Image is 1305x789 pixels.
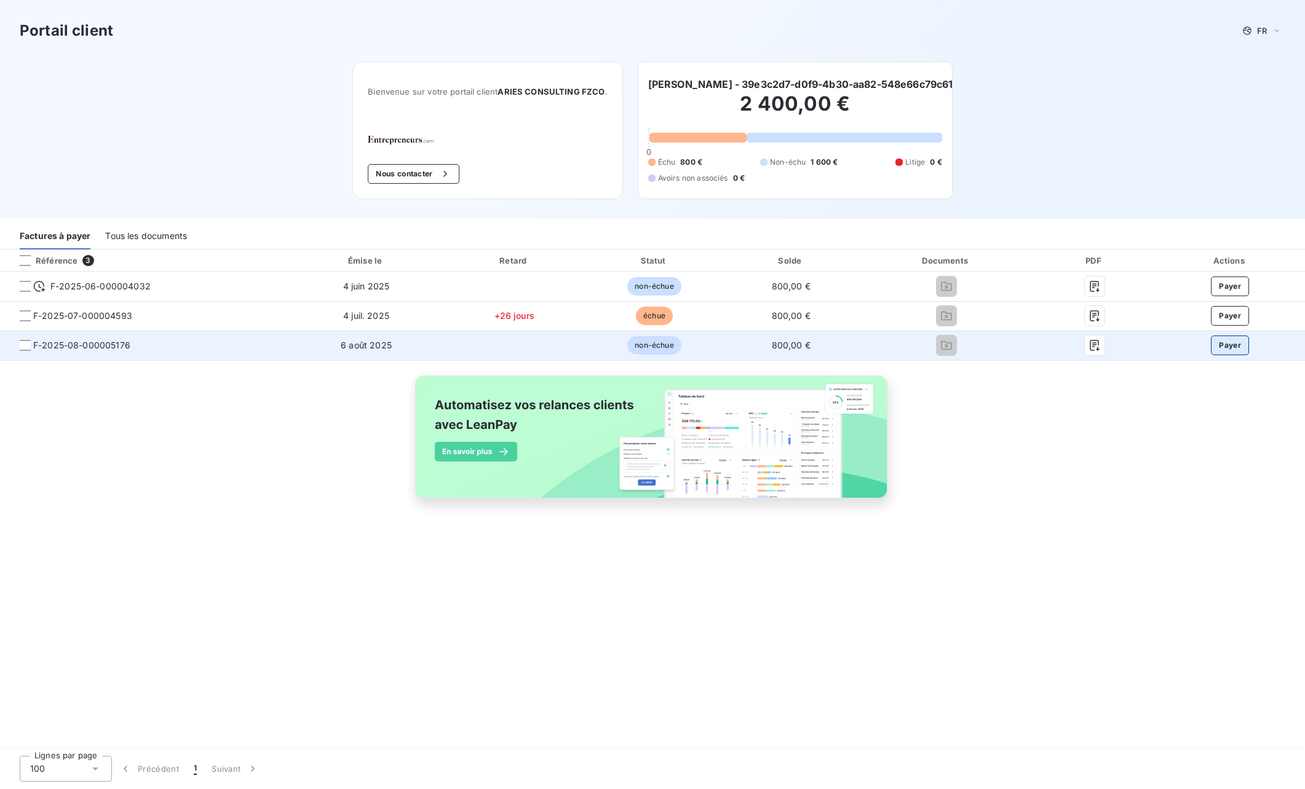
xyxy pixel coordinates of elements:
[368,164,459,184] button: Nous contacter
[1036,254,1152,267] div: PDF
[646,147,651,157] span: 0
[343,281,390,291] span: 4 juin 2025
[30,763,45,775] span: 100
[82,255,93,266] span: 3
[105,224,187,249] div: Tous les documents
[587,254,721,267] div: Statut
[627,277,681,296] span: non-échue
[772,340,811,350] span: 800,00 €
[112,756,186,782] button: Précédent
[343,310,389,321] span: 4 juil. 2025
[194,763,197,775] span: 1
[680,157,702,168] span: 800 €
[770,157,806,168] span: Non-échu
[627,336,681,355] span: non-échue
[33,310,132,322] span: F-2025-07-000004593
[726,254,856,267] div: Solde
[648,92,942,128] h2: 2 400,00 €
[1257,26,1267,36] span: FR
[368,136,446,144] img: Company logo
[1211,336,1249,355] button: Payer
[811,157,838,168] span: 1 600 €
[658,173,728,184] span: Avoirs non associés
[648,77,953,92] h6: [PERSON_NAME] - 39e3c2d7-d0f9-4b30-aa82-548e66c79c61
[20,20,113,42] h3: Portail client
[733,173,745,184] span: 0 €
[20,224,90,249] div: Factures à payer
[861,254,1031,267] div: Documents
[204,756,266,782] button: Suivant
[772,281,811,291] span: 800,00 €
[446,254,583,267] div: Retard
[658,157,676,168] span: Échu
[905,157,925,168] span: Litige
[498,87,605,96] span: ARIES CONSULTING FZCO
[494,310,534,321] span: +26 jours
[1211,306,1249,326] button: Payer
[186,756,204,782] button: 1
[1211,277,1249,296] button: Payer
[341,340,392,350] span: 6 août 2025
[33,339,130,351] span: F-2025-08-000005176
[10,255,77,266] div: Référence
[636,307,673,325] span: échue
[292,254,441,267] div: Émise le
[930,157,942,168] span: 0 €
[50,280,151,292] span: F-2025-06-000004032
[772,310,811,321] span: 800,00 €
[1158,254,1303,267] div: Actions
[368,87,607,96] span: Bienvenue sur votre portail client .
[404,368,901,519] img: banner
